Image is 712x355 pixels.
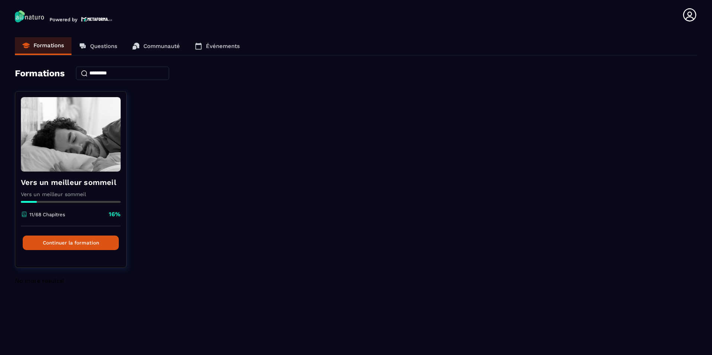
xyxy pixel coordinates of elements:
[29,212,65,217] p: 11/68 Chapitres
[21,177,121,188] h4: Vers un meilleur sommeil
[21,191,121,197] p: Vers un meilleur sommeil
[23,236,119,250] button: Continuer la formation
[50,17,77,22] p: Powered by
[143,43,180,49] p: Communauté
[125,37,187,55] a: Communauté
[206,43,240,49] p: Événements
[15,10,44,22] img: logo-branding
[90,43,117,49] p: Questions
[34,42,64,49] p: Formations
[109,210,121,218] p: 16%
[15,277,64,284] span: No more results!
[71,37,125,55] a: Questions
[15,68,65,79] h4: Formations
[187,37,247,55] a: Événements
[21,97,121,172] img: formation-background
[15,37,71,55] a: Formations
[81,16,112,22] img: logo
[15,91,136,277] a: formation-backgroundVers un meilleur sommeilVers un meilleur sommeil11/68 Chapitres16%Continuer l...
